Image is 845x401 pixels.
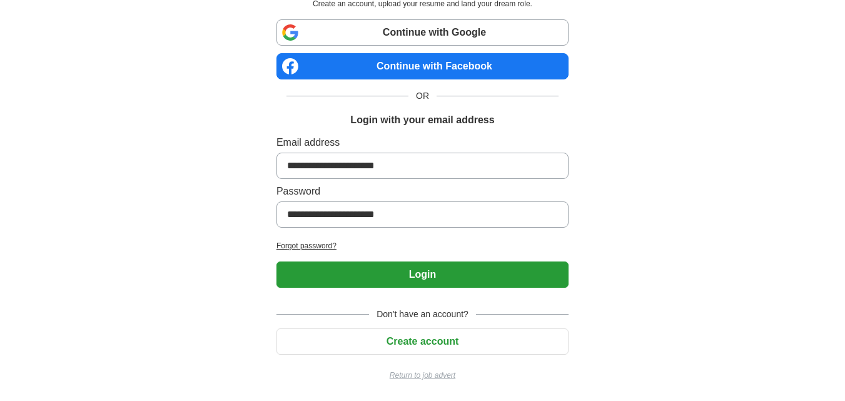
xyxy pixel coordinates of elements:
span: Don't have an account? [369,308,476,321]
a: Return to job advert [276,370,569,381]
h1: Login with your email address [350,113,494,128]
a: Create account [276,336,569,347]
button: Login [276,261,569,288]
span: OR [408,89,437,103]
button: Create account [276,328,569,355]
a: Continue with Facebook [276,53,569,79]
label: Email address [276,135,569,150]
a: Forgot password? [276,240,569,251]
a: Continue with Google [276,19,569,46]
label: Password [276,184,569,199]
